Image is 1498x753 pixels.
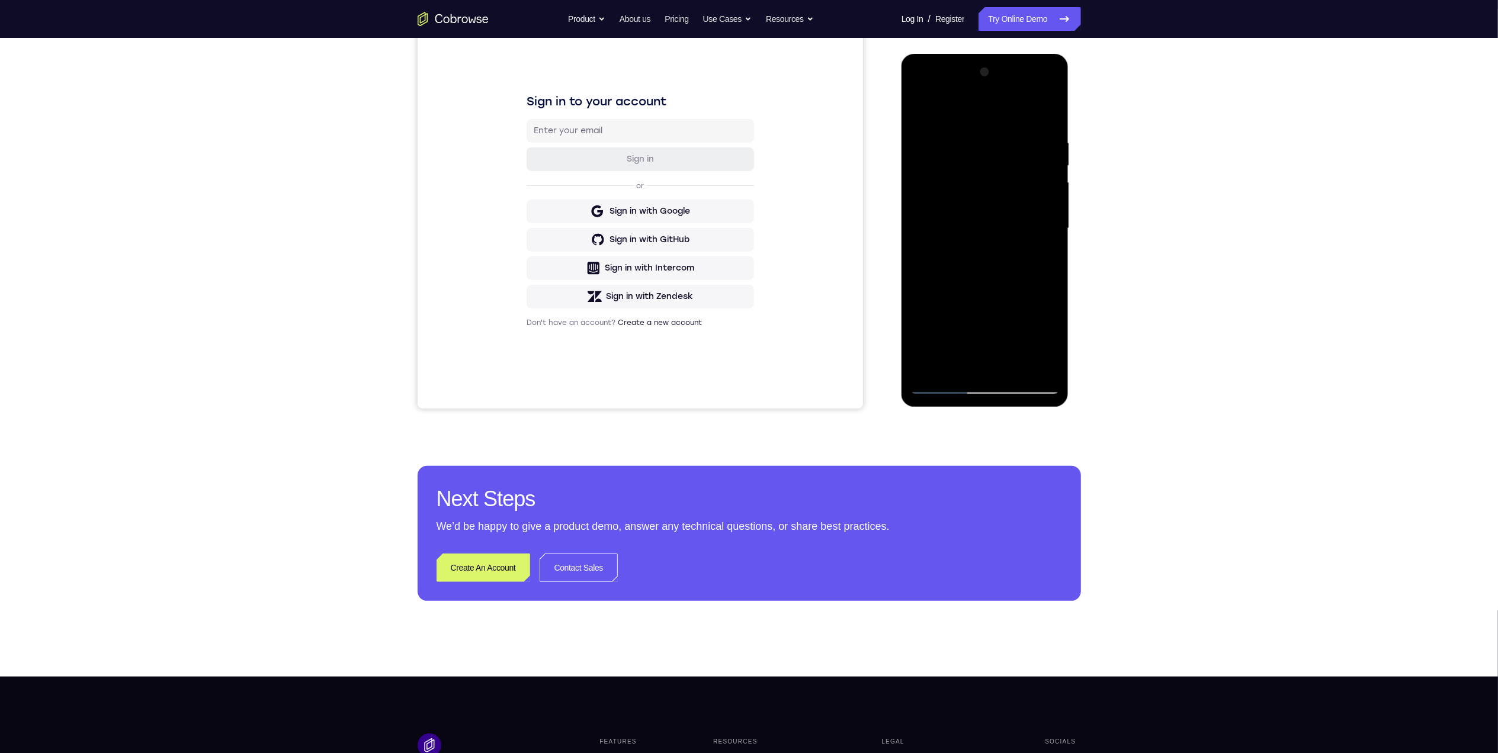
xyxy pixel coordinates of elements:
[928,12,931,26] span: /
[703,7,752,31] button: Use Cases
[1040,733,1080,750] div: Socials
[979,7,1080,31] a: Try Online Demo
[766,7,814,31] button: Resources
[540,554,618,582] a: Contact Sales
[595,733,641,750] div: Features
[437,518,1062,535] p: We’d be happy to give a product demo, answer any technical questions, or share best practices.
[665,7,688,31] a: Pricing
[620,7,650,31] a: About us
[877,733,974,750] div: Legal
[437,485,1062,513] h2: Next Steps
[935,7,964,31] a: Register
[418,12,863,408] iframe: Agent
[418,12,489,26] a: Go to the home page
[902,7,923,31] a: Log In
[708,733,810,750] div: Resources
[437,554,530,582] a: Create An Account
[568,7,605,31] button: Product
